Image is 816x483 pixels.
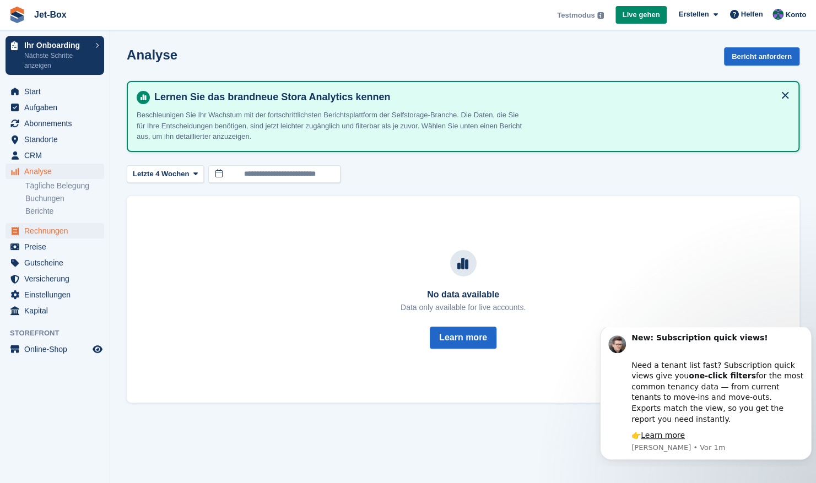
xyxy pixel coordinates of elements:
[772,9,783,20] img: Marie Sophie Walzer
[6,100,104,115] a: menu
[133,169,189,180] span: Letzte 4 Wochen
[24,84,90,99] span: Start
[678,9,709,20] span: Erstellen
[6,164,104,179] a: menu
[24,148,90,163] span: CRM
[24,223,90,238] span: Rechnungen
[9,7,25,23] img: stora-icon-8386f47178a22dfd0bd8f6a31ec36ba5ce8667c1dd55bd0f319d3a0aa187defe.svg
[623,9,660,20] span: Live gehen
[24,164,90,179] span: Analyse
[24,116,90,131] span: Abonnements
[6,303,104,318] a: menu
[36,6,172,15] b: New: Subscription quick views!
[24,341,90,357] span: Online-Shop
[24,132,90,147] span: Standorte
[6,223,104,238] a: menu
[24,41,90,49] p: Ihr Onboarding
[6,132,104,147] a: menu
[24,303,90,318] span: Kapital
[24,239,90,254] span: Preise
[36,22,208,97] div: Need a tenant list fast? Subscription quick views give you for the most common tenancy data — fro...
[13,8,30,26] img: Profile image for Steven
[596,327,816,466] iframe: Intercom notifications Nachricht
[10,328,110,339] span: Storefront
[25,206,104,216] a: Berichte
[785,9,806,20] span: Konto
[127,165,204,183] button: Letzte 4 Wochen
[6,287,104,302] a: menu
[724,47,799,66] button: Bericht anfordern
[6,84,104,99] a: menu
[6,239,104,254] a: menu
[6,341,104,357] a: Speisekarte
[6,36,104,75] a: Ihr Onboarding Nächste Schritte anzeigen
[45,104,89,112] a: Learn more
[91,343,104,356] a: Vorschau-Shop
[150,91,790,104] h4: Lernen Sie das brandneue Stora Analytics kennen
[36,103,208,114] div: 👉
[24,100,90,115] span: Aufgaben
[6,148,104,163] a: menu
[597,12,604,19] img: icon-info-grey-7440780725fd019a000dd9b08b2336e03edf1995a4989e88bcd33f0948082b44.svg
[127,47,177,62] h2: Analyse
[6,116,104,131] a: menu
[25,193,104,204] a: Buchungen
[93,44,160,53] b: one-click filters
[6,271,104,286] a: menu
[24,255,90,270] span: Gutscheine
[25,181,104,191] a: Tägliche Belegung
[430,327,496,349] button: Learn more
[24,51,90,70] p: Nächste Schritte anzeigen
[30,6,71,24] a: Jet-Box
[557,10,595,21] span: Testmodus
[36,6,208,113] div: Message content
[36,116,208,126] p: Message from Steven, sent Vor 1m
[615,6,667,24] a: Live gehen
[401,302,526,313] p: Data only available for live accounts.
[6,255,104,270] a: menu
[24,287,90,302] span: Einstellungen
[741,9,763,20] span: Helfen
[137,110,522,142] p: Beschleunigen Sie Ihr Wachstum mit der fortschrittlichsten Berichtsplattform der Selfstorage-Bran...
[24,271,90,286] span: Versicherung
[401,290,526,300] h3: No data available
